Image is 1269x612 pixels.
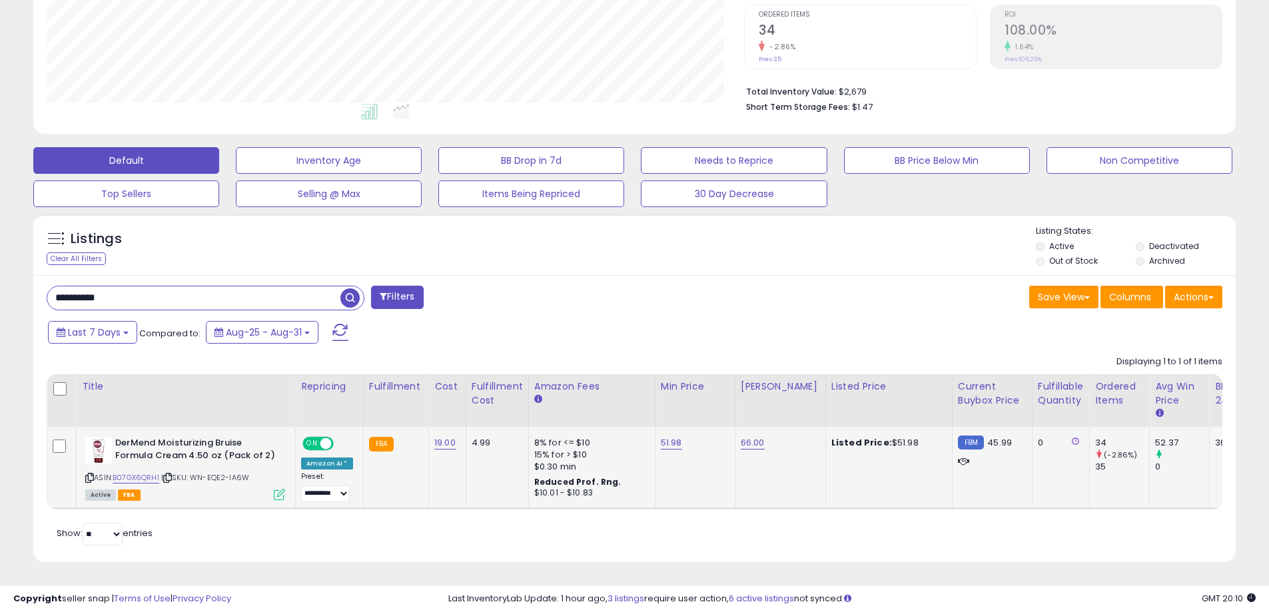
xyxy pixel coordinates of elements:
div: Last InventoryLab Update: 1 hour ago, require user action, not synced. [448,593,1256,605]
button: Selling @ Max [236,180,422,207]
a: B07GX6QRH1 [113,472,159,483]
div: 8% for <= $10 [534,437,645,449]
div: ASIN: [85,437,285,499]
div: 4.99 [472,437,518,449]
div: Preset: [301,472,353,502]
button: BB Drop in 7d [438,147,624,174]
div: Current Buybox Price [958,380,1027,408]
div: seller snap | | [13,593,231,605]
span: Ordered Items [759,11,976,19]
div: Cost [434,380,460,394]
div: Fulfillable Quantity [1038,380,1084,408]
a: 3 listings [608,592,644,605]
b: Short Term Storage Fees: [746,101,850,113]
b: Total Inventory Value: [746,86,837,97]
button: Columns [1100,286,1163,308]
small: Amazon Fees. [534,394,542,406]
small: (-2.86%) [1104,450,1137,460]
div: Repricing [301,380,358,394]
span: $1.47 [852,101,873,113]
div: 34 [1095,437,1149,449]
h2: 34 [759,23,976,41]
div: Listed Price [831,380,947,394]
div: BB Share 24h. [1215,380,1264,408]
small: -2.86% [765,42,795,52]
div: 52.37 [1155,437,1209,449]
span: FBA [118,489,141,501]
small: Avg Win Price. [1155,408,1163,420]
span: 45.99 [987,436,1012,449]
small: FBM [958,436,984,450]
div: Ordered Items [1095,380,1144,408]
div: Amazon Fees [534,380,649,394]
b: Reduced Prof. Rng. [534,476,622,487]
label: Deactivated [1149,240,1199,252]
div: Avg Win Price [1155,380,1204,408]
div: 15% for > $10 [534,449,645,461]
div: Min Price [661,380,729,394]
a: 51.98 [661,436,682,450]
span: Show: entries [57,527,153,539]
div: 35 [1095,461,1149,473]
span: Aug-25 - Aug-31 [226,326,302,339]
span: Columns [1109,290,1151,304]
span: Compared to: [139,327,201,340]
div: Title [82,380,290,394]
div: Displaying 1 to 1 of 1 items [1116,356,1222,368]
li: $2,679 [746,83,1212,99]
button: Items Being Repriced [438,180,624,207]
button: Actions [1165,286,1222,308]
label: Out of Stock [1049,255,1098,266]
div: 0 [1155,461,1209,473]
label: Archived [1149,255,1185,266]
small: FBA [369,437,394,452]
div: Amazon AI * [301,458,353,469]
h5: Listings [71,230,122,248]
button: Top Sellers [33,180,219,207]
button: Inventory Age [236,147,422,174]
span: All listings currently available for purchase on Amazon [85,489,116,501]
button: BB Price Below Min [844,147,1030,174]
div: [PERSON_NAME] [741,380,820,394]
div: Clear All Filters [47,252,106,265]
div: Fulfillment Cost [472,380,523,408]
div: $0.30 min [534,461,645,473]
div: $51.98 [831,437,942,449]
small: 1.64% [1011,42,1034,52]
a: 19.00 [434,436,456,450]
span: | SKU: WN-EQE2-IA6W [161,472,249,483]
div: 0 [1038,437,1079,449]
a: Privacy Policy [173,592,231,605]
b: DerMend Moisturizing Bruise Formula Cream 4.50 oz (Pack of 2) [115,437,277,465]
div: 36% [1215,437,1259,449]
button: Needs to Reprice [641,147,827,174]
div: $10.01 - $10.83 [534,487,645,499]
img: 314BkeNkMqL._SL40_.jpg [85,437,112,463]
a: 6 active listings [729,592,794,605]
b: Listed Price: [831,436,892,449]
span: OFF [332,438,353,450]
button: Last 7 Days [48,321,137,344]
div: Fulfillment [369,380,423,394]
small: Prev: 106.26% [1005,55,1042,63]
span: 2025-09-8 20:10 GMT [1202,592,1256,605]
a: 66.00 [741,436,765,450]
button: Default [33,147,219,174]
strong: Copyright [13,592,62,605]
a: Terms of Use [114,592,171,605]
button: Aug-25 - Aug-31 [206,321,318,344]
button: Non Competitive [1047,147,1232,174]
h2: 108.00% [1005,23,1222,41]
button: 30 Day Decrease [641,180,827,207]
button: Save View [1029,286,1098,308]
p: Listing States: [1036,225,1236,238]
span: Last 7 Days [68,326,121,339]
button: Filters [371,286,423,309]
small: Prev: 35 [759,55,781,63]
span: ROI [1005,11,1222,19]
label: Active [1049,240,1074,252]
span: ON [304,438,320,450]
